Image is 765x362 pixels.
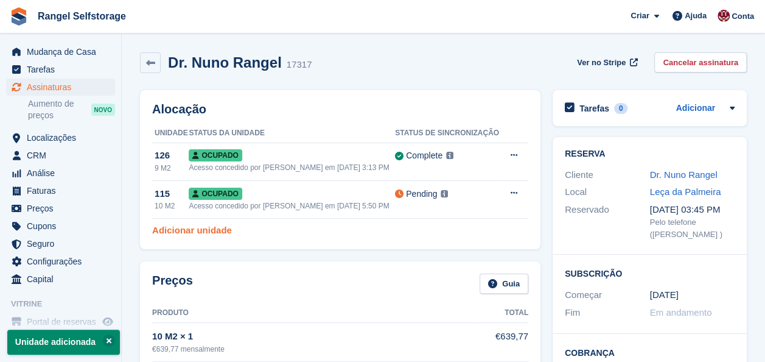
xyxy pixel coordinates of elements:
[155,149,189,163] div: 126
[28,98,91,121] span: Aumento de preços
[27,313,100,330] span: Portal de reservas
[27,200,100,217] span: Preços
[650,169,718,180] a: Dr. Nuno Rangel
[565,267,735,279] h2: Subscrição
[650,307,712,318] span: Em andamento
[406,149,442,162] div: Complete
[446,152,453,159] img: icon-info-grey-7440780725fd019a000dd9b08b2336e03edf1995a4989e88bcd33f0948082b44.svg
[152,224,232,238] a: Adicionar unidade
[478,303,528,323] th: Total
[27,253,100,270] span: Configurações
[6,129,115,146] a: menu
[6,313,115,330] a: menu
[27,147,100,164] span: CRM
[152,102,528,116] h2: Alocação
[287,58,312,72] div: 17317
[6,200,115,217] a: menu
[565,306,650,320] div: Fim
[27,235,100,252] span: Seguro
[565,168,650,182] div: Cliente
[33,6,131,26] a: Rangel Selfstorage
[6,79,115,96] a: menu
[189,162,395,173] div: Acesso concedido por [PERSON_NAME] em [DATE] 3:13 PM
[565,203,650,241] div: Reservado
[650,216,735,240] div: Pelo telefone ([PERSON_NAME] )
[406,188,437,201] div: Pending
[27,43,100,60] span: Mudança de Casa
[6,235,115,252] a: menu
[27,61,100,78] span: Tarefas
[155,201,189,211] div: 10 M2
[189,201,395,211] div: Acesso concedido por [PERSON_NAME] em [DATE] 5:50 PM
[685,10,707,22] span: Ajuda
[152,124,189,143] th: Unidade
[27,218,100,235] span: Cupons
[28,98,115,122] a: Aumento de preços NOVO
[27,129,100,146] span: Localizações
[6,271,115,288] a: menu
[650,288,679,302] time: 2023-04-18 00:00:00 UTC
[6,165,115,182] a: menu
[6,182,115,199] a: menu
[168,54,282,71] h2: Dr. Nuno Rangel
[577,57,626,69] span: Ver no Stripe
[10,7,28,26] img: stora-icon-8386f47178a22dfd0bd8f6a31ec36ba5ce8667c1dd55bd0f319d3a0aa187defe.svg
[27,165,100,182] span: Análise
[7,330,120,355] p: Unidade adicionada
[152,330,478,344] div: 10 M2 × 1
[152,344,478,355] div: €639,77 mensalmente
[718,10,730,22] img: Diana Moreira
[572,52,640,73] a: Ver no Stripe
[6,43,115,60] a: menu
[676,102,715,116] a: Adicionar
[6,218,115,235] a: menu
[27,79,100,96] span: Assinaturas
[614,103,628,114] div: 0
[565,346,735,358] h2: Cobrança
[565,149,735,159] h2: Reserva
[100,314,115,329] a: Loja de pré-visualização
[395,124,502,143] th: Status de sincronização
[650,186,721,197] a: Leça da Palmeira
[189,124,395,143] th: Status da unidade
[152,303,478,323] th: Produto
[155,163,189,174] div: 9 M2
[650,203,735,217] div: [DATE] 03:45 PM
[579,103,609,114] h2: Tarefas
[6,61,115,78] a: menu
[6,253,115,270] a: menu
[189,188,242,200] span: Ocupado
[478,323,528,361] td: €639,77
[189,149,242,161] span: Ocupado
[631,10,649,22] span: Criar
[441,190,448,197] img: icon-info-grey-7440780725fd019a000dd9b08b2336e03edf1995a4989e88bcd33f0948082b44.svg
[6,147,115,164] a: menu
[732,10,754,23] span: Conta
[155,187,189,201] div: 115
[565,185,650,199] div: Local
[480,274,528,294] a: Guia
[11,298,121,310] span: Vitrine
[152,274,193,294] h2: Preços
[654,52,747,73] a: Cancelar assinatura
[27,271,100,288] span: Capital
[565,288,650,302] div: Começar
[27,182,100,199] span: Faturas
[91,104,115,116] div: NOVO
